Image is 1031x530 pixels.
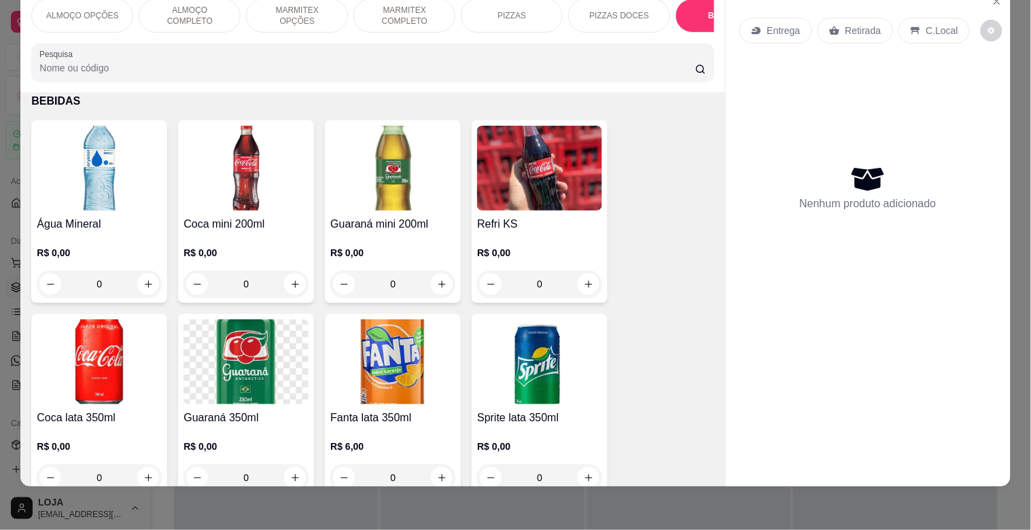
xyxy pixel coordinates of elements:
p: PIZZAS [497,10,526,21]
input: Pesquisa [39,61,695,75]
h4: Fanta lata 350ml [330,410,455,426]
h4: Coca mini 200ml [184,216,309,232]
p: R$ 0,00 [477,440,602,453]
p: ALMOÇO COMPLETO [150,5,229,26]
button: increase-product-quantity [431,467,453,489]
button: decrease-product-quantity [333,467,355,489]
img: product-image [330,126,455,211]
img: product-image [37,126,162,211]
p: Entrega [767,24,801,37]
p: MARMITEX OPÇÕES [258,5,336,26]
p: R$ 0,00 [330,246,455,260]
h4: Sprite lata 350ml [477,410,602,426]
p: R$ 0,00 [184,246,309,260]
p: R$ 6,00 [330,440,455,453]
p: R$ 0,00 [37,440,162,453]
img: product-image [330,319,455,404]
h4: Guaraná 350ml [184,410,309,426]
img: product-image [477,126,602,211]
h4: Guaraná mini 200ml [330,216,455,232]
label: Pesquisa [39,48,77,60]
p: R$ 0,00 [184,440,309,453]
img: product-image [477,319,602,404]
p: BEBIDAS [31,93,714,109]
p: Retirada [845,24,881,37]
img: product-image [184,319,309,404]
p: C.Local [926,24,958,37]
p: Nenhum produto adicionado [800,196,937,212]
button: decrease-product-quantity [981,20,1002,41]
p: PIZZAS DOCES [589,10,649,21]
h4: Água Mineral [37,216,162,232]
p: R$ 0,00 [477,246,602,260]
p: MARMITEX COMPLETO [365,5,444,26]
p: BEBIDAS [708,10,745,21]
h4: Refri KS [477,216,602,232]
p: R$ 0,00 [37,246,162,260]
h4: Coca lata 350ml [37,410,162,426]
img: product-image [37,319,162,404]
img: product-image [184,126,309,211]
p: ALMOÇO OPÇÕES [46,10,119,21]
